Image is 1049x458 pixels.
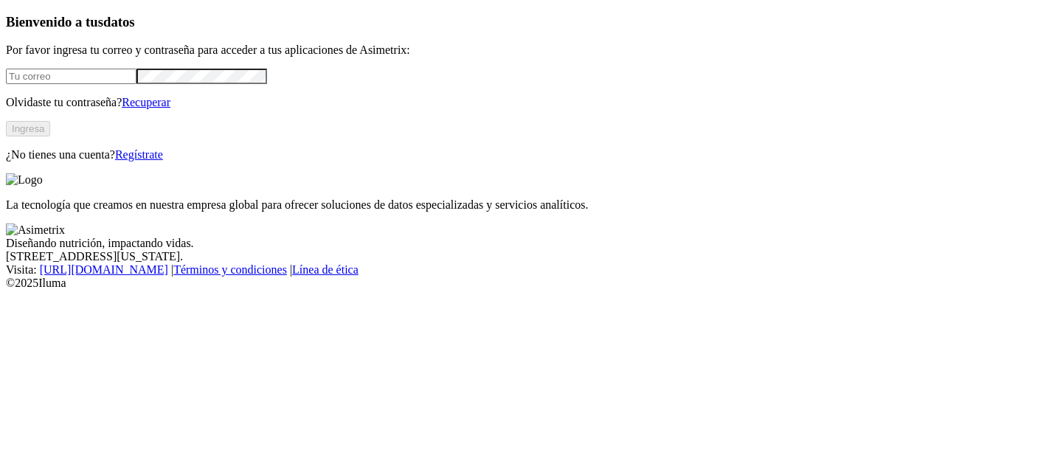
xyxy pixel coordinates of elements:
[6,237,1043,250] div: Diseñando nutrición, impactando vidas.
[6,250,1043,263] div: [STREET_ADDRESS][US_STATE].
[292,263,359,276] a: Línea de ética
[6,277,1043,290] div: © 2025 Iluma
[6,14,1043,30] h3: Bienvenido a tus
[6,96,1043,109] p: Olvidaste tu contraseña?
[6,263,1043,277] div: Visita : | |
[115,148,163,161] a: Regístrate
[6,173,43,187] img: Logo
[103,14,135,30] span: datos
[6,148,1043,162] p: ¿No tienes una cuenta?
[6,69,136,84] input: Tu correo
[6,44,1043,57] p: Por favor ingresa tu correo y contraseña para acceder a tus aplicaciones de Asimetrix:
[6,121,50,136] button: Ingresa
[6,223,65,237] img: Asimetrix
[122,96,170,108] a: Recuperar
[6,198,1043,212] p: La tecnología que creamos en nuestra empresa global para ofrecer soluciones de datos especializad...
[40,263,168,276] a: [URL][DOMAIN_NAME]
[173,263,287,276] a: Términos y condiciones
